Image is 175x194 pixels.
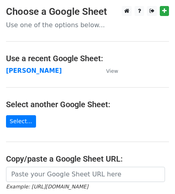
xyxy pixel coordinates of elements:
[6,67,62,74] a: [PERSON_NAME]
[6,100,169,109] h4: Select another Google Sheet:
[106,68,118,74] small: View
[98,67,118,74] a: View
[6,21,169,29] p: Use one of the options below...
[6,115,36,128] a: Select...
[6,6,169,18] h3: Choose a Google Sheet
[6,54,169,63] h4: Use a recent Google Sheet:
[6,154,169,164] h4: Copy/paste a Google Sheet URL:
[6,184,88,190] small: Example: [URL][DOMAIN_NAME]
[6,167,165,182] input: Paste your Google Sheet URL here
